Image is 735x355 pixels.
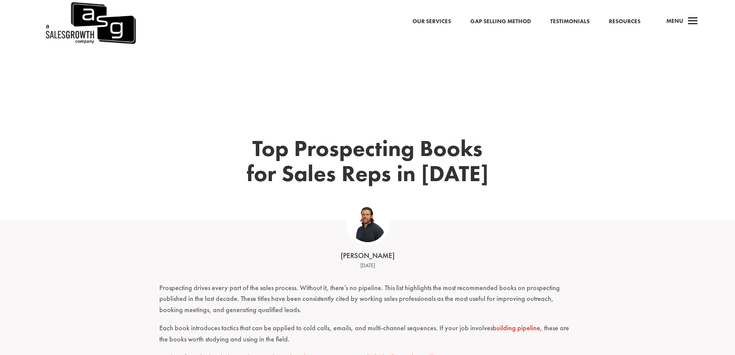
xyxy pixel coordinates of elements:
p: Prospecting drives every part of the sales process. Without it, there’s no pipeline. This list hi... [159,282,576,323]
a: Resources [609,17,640,27]
a: Gap Selling Method [470,17,531,27]
a: building pipeline [493,323,540,332]
h1: Top Prospecting Books for Sales Reps in [DATE] [240,136,495,190]
div: [DATE] [248,261,487,270]
span: Menu [666,17,683,25]
img: ASG Co_alternate lockup (1) [349,205,386,242]
div: [PERSON_NAME] [248,251,487,261]
a: Testimonials [550,17,590,27]
span: a [685,14,701,29]
a: Our Services [412,17,451,27]
p: Each book introduces tactics that can be applied to cold calls, emails, and multi-channel sequenc... [159,323,576,352]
